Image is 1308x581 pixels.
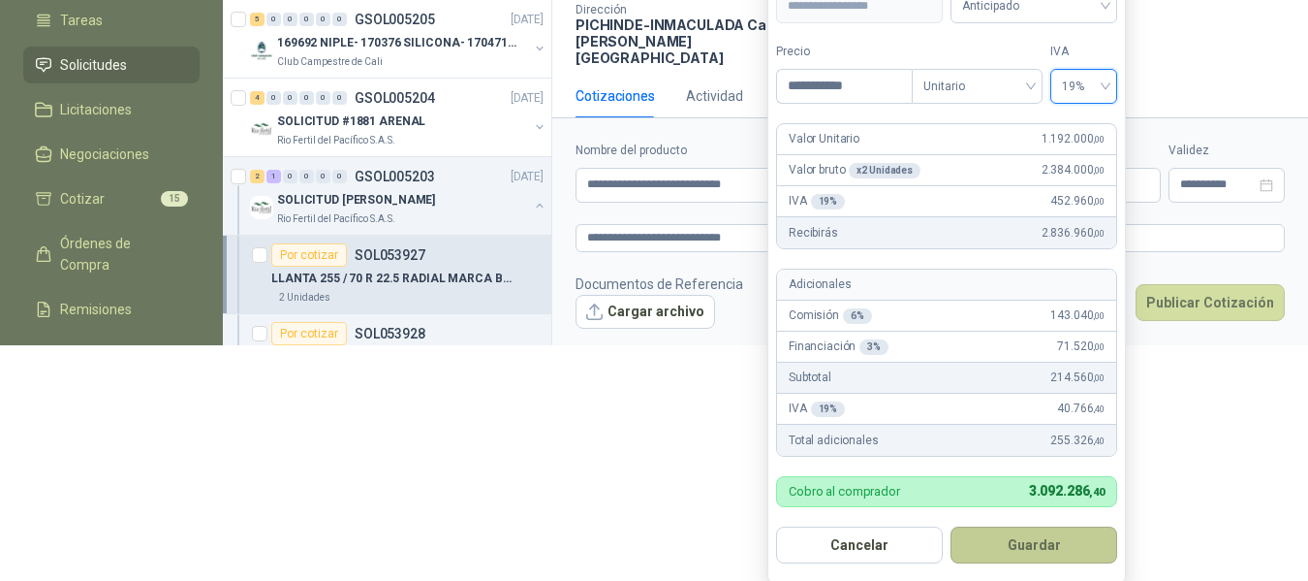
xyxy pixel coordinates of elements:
span: ,00 [1093,165,1105,176]
span: Negociaciones [60,144,149,165]
p: IVA [789,192,845,210]
span: 255.326 [1050,432,1105,450]
p: Cobro al comprador [789,485,900,498]
p: SOL053928 [355,327,425,340]
p: PICHINDE-INMACULADA Cali , [PERSON_NAME][GEOGRAPHIC_DATA] [576,16,783,66]
div: 0 [332,91,347,105]
span: 19% [1062,72,1106,101]
a: Por cotizarSOL053927LLANTA 255 / 70 R 22.5 RADIAL MARCA BRIDGESTONE2 Unidades [223,236,551,314]
img: Company Logo [250,117,273,141]
button: Cancelar [776,527,943,564]
p: SOLICITUD #1881 ARENAL [277,113,425,131]
span: Cotizar [60,188,105,210]
p: 169692 NIPLE- 170376 SILICONA- 170471 VALVULA REG [277,34,518,52]
p: GSOL005205 [355,13,435,26]
p: Adicionales [789,275,851,294]
div: 0 [316,91,330,105]
span: ,40 [1089,486,1105,499]
label: Nombre del producto [576,142,890,160]
span: 1.192.000 [1042,130,1105,148]
p: Documentos de Referencia [576,274,743,295]
span: ,00 [1093,196,1105,207]
div: Actividad [686,85,743,107]
div: 0 [299,13,314,26]
span: 452.960 [1050,192,1105,210]
p: Dirección [576,3,783,16]
div: 5 [250,13,265,26]
p: GSOL005204 [355,91,435,105]
div: 6 % [843,308,872,324]
span: ,00 [1093,372,1105,383]
span: ,40 [1093,403,1105,414]
p: Rio Fertil del Pacífico S.A.S. [277,211,395,227]
div: x 2 Unidades [849,163,920,178]
span: 3.092.286 [1029,483,1105,499]
span: Órdenes de Compra [60,233,181,275]
div: Por cotizar [271,243,347,267]
div: 0 [266,13,281,26]
div: 2 Unidades [271,290,338,306]
div: 0 [299,91,314,105]
a: Por cotizarSOL053928 [223,314,551,393]
div: Por cotizar [271,322,347,345]
a: 5 0 0 0 0 0 GSOL005205[DATE] Company Logo169692 NIPLE- 170376 SILICONA- 170471 VALVULA REGClub Ca... [250,8,547,70]
div: 0 [283,91,297,105]
p: Club Campestre de Cali [277,54,383,70]
button: Cargar archivo [576,295,715,330]
p: [DATE] [511,11,544,29]
p: Total adicionales [789,432,879,450]
p: Subtotal [789,369,831,387]
span: 2.836.960 [1042,224,1105,242]
p: Recibirás [789,224,838,242]
a: Configuración [23,336,200,372]
p: Valor bruto [789,161,920,179]
p: LLANTA 255 / 70 R 22.5 RADIAL MARCA BRIDGESTONE [271,270,513,288]
span: ,00 [1093,341,1105,352]
span: Solicitudes [60,54,127,76]
span: 40.766 [1057,400,1105,418]
p: GSOL005203 [355,170,435,183]
div: 19 % [811,402,846,417]
a: Negociaciones [23,136,200,173]
p: SOL053927 [355,248,425,262]
span: Remisiones [60,299,132,320]
p: [DATE] [511,89,544,108]
a: Remisiones [23,291,200,328]
a: Cotizar15 [23,180,200,217]
span: ,40 [1093,436,1105,446]
span: 214.560 [1050,369,1105,387]
div: 1 [266,170,281,183]
div: 4 [250,91,265,105]
label: IVA [1050,43,1117,61]
a: Órdenes de Compra [23,225,200,283]
p: Valor Unitario [789,130,859,148]
a: Tareas [23,2,200,39]
p: Financiación [789,338,888,356]
div: 0 [283,13,297,26]
a: Solicitudes [23,47,200,83]
div: 0 [332,13,347,26]
a: 2 1 0 0 0 0 GSOL005203[DATE] Company LogoSOLICITUD [PERSON_NAME]Rio Fertil del Pacífico S.A.S. [250,165,547,227]
span: Configuración [60,343,145,365]
button: Publicar Cotización [1136,284,1285,321]
a: Licitaciones [23,91,200,128]
span: 2.384.000 [1042,161,1105,179]
span: ,00 [1093,228,1105,239]
p: [DATE] [511,168,544,186]
span: ,00 [1093,134,1105,145]
span: Licitaciones [60,99,132,120]
span: 143.040 [1050,307,1105,325]
div: 0 [283,170,297,183]
button: Guardar [950,527,1117,564]
img: Company Logo [250,39,273,62]
span: Unitario [923,72,1031,101]
div: 0 [266,91,281,105]
div: 2 [250,170,265,183]
img: Company Logo [250,196,273,219]
p: IVA [789,400,845,418]
a: 4 0 0 0 0 0 GSOL005204[DATE] Company LogoSOLICITUD #1881 ARENALRio Fertil del Pacífico S.A.S. [250,86,547,148]
span: ,00 [1093,310,1105,321]
label: Validez [1168,142,1285,160]
p: Rio Fertil del Pacífico S.A.S. [277,133,395,148]
span: 71.520 [1057,338,1105,356]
